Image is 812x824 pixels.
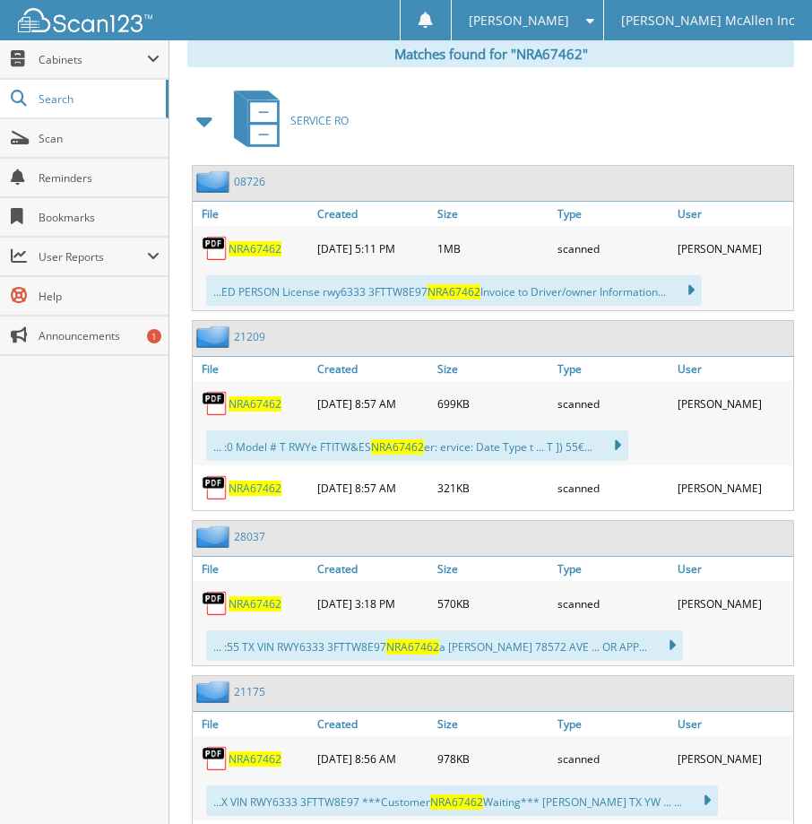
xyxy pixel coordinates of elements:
[673,386,793,421] div: [PERSON_NAME]
[202,390,229,417] img: PDF.png
[433,357,553,381] a: Size
[196,325,234,348] img: folder2.png
[371,439,424,455] span: NRA67462
[193,557,313,581] a: File
[386,639,439,655] span: NRA67462
[469,15,569,26] span: [PERSON_NAME]
[196,681,234,703] img: folder2.png
[553,202,673,226] a: Type
[433,585,553,621] div: 570KB
[39,52,147,67] span: Cabinets
[39,131,160,146] span: Scan
[229,241,281,256] a: NRA67462
[202,745,229,772] img: PDF.png
[673,202,793,226] a: User
[193,712,313,736] a: File
[313,202,433,226] a: Created
[39,328,160,343] span: Announcements
[39,289,160,304] span: Help
[433,712,553,736] a: Size
[223,85,349,156] a: SERVICE RO
[673,357,793,381] a: User
[673,741,793,776] div: [PERSON_NAME]
[428,284,480,299] span: NRA67462
[433,386,553,421] div: 699KB
[553,386,673,421] div: scanned
[621,15,795,26] span: [PERSON_NAME] McAllen Inc
[229,751,281,767] a: NRA67462
[234,174,265,189] a: 08726
[313,557,433,581] a: Created
[313,712,433,736] a: Created
[313,470,433,506] div: [DATE] 8:57 AM
[234,529,265,544] a: 28037
[229,396,281,412] a: NRA67462
[193,202,313,226] a: File
[430,794,483,810] span: NRA67462
[553,357,673,381] a: Type
[673,712,793,736] a: User
[553,741,673,776] div: scanned
[206,430,628,461] div: ... :0 Model # T RWYe FTITW&ES er: ervice: Date Type t ... T ]) 55€...
[553,230,673,266] div: scanned
[553,470,673,506] div: scanned
[673,470,793,506] div: [PERSON_NAME]
[206,630,683,661] div: ... :55 TX VIN RWY6333 3FTTW8E97 a [PERSON_NAME] 78572 AVE ... OR APP...
[202,235,229,262] img: PDF.png
[673,230,793,266] div: [PERSON_NAME]
[722,738,812,824] iframe: Chat Widget
[187,40,794,67] div: Matches found for "NRA67462"
[39,91,157,107] span: Search
[553,557,673,581] a: Type
[313,741,433,776] div: [DATE] 8:56 AM
[234,684,265,699] a: 21175
[313,230,433,266] div: [DATE] 5:11 PM
[229,596,281,611] a: NRA67462
[196,525,234,548] img: folder2.png
[673,557,793,581] a: User
[553,712,673,736] a: Type
[193,357,313,381] a: File
[313,386,433,421] div: [DATE] 8:57 AM
[206,785,718,816] div: ...X VIN RWY6333 3FTTW8E97 ***Customer Waiting*** [PERSON_NAME] TX YW ... ...
[433,470,553,506] div: 321KB
[39,170,160,186] span: Reminders
[313,585,433,621] div: [DATE] 3:18 PM
[229,481,281,496] a: NRA67462
[433,557,553,581] a: Size
[39,249,147,265] span: User Reports
[290,113,349,128] span: SERVICE RO
[313,357,433,381] a: Created
[147,329,161,343] div: 1
[234,329,265,344] a: 21209
[202,590,229,617] img: PDF.png
[553,585,673,621] div: scanned
[202,474,229,501] img: PDF.png
[433,230,553,266] div: 1MB
[206,275,702,306] div: ...ED PERSON License rwy6333 3FTTW8E97 Invoice to Driver/owner Information...
[18,8,152,32] img: scan123-logo-white.svg
[196,170,234,193] img: folder2.png
[39,210,160,225] span: Bookmarks
[433,202,553,226] a: Size
[673,585,793,621] div: [PERSON_NAME]
[433,741,553,776] div: 978KB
